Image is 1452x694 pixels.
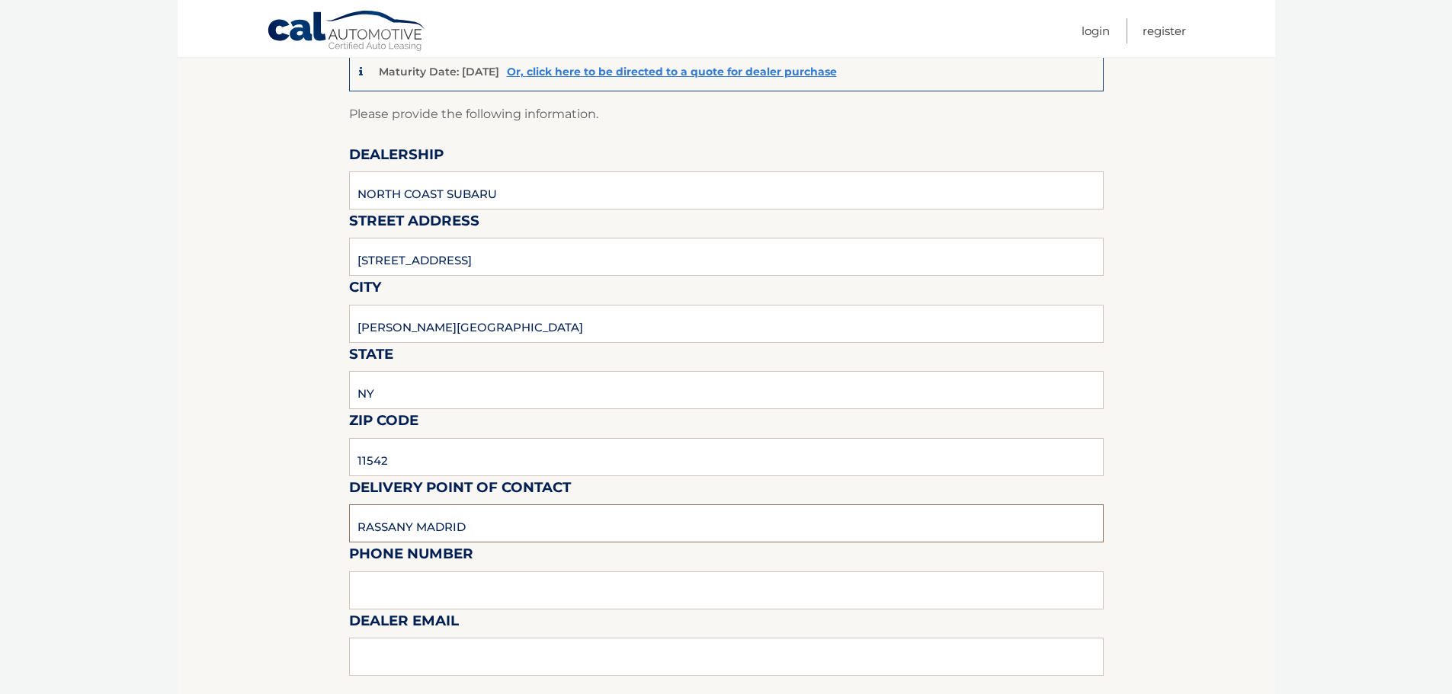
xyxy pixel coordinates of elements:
[349,476,571,504] label: Delivery Point of Contact
[349,343,393,371] label: State
[349,609,459,638] label: Dealer Email
[349,409,418,437] label: Zip Code
[349,209,479,238] label: Street Address
[1082,18,1110,43] a: Login
[379,65,499,78] p: Maturity Date: [DATE]
[507,65,837,78] a: Or, click here to be directed to a quote for dealer purchase
[349,542,473,571] label: Phone Number
[267,10,427,54] a: Cal Automotive
[349,143,444,171] label: Dealership
[349,276,381,304] label: City
[349,104,1104,125] p: Please provide the following information.
[1143,18,1186,43] a: Register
